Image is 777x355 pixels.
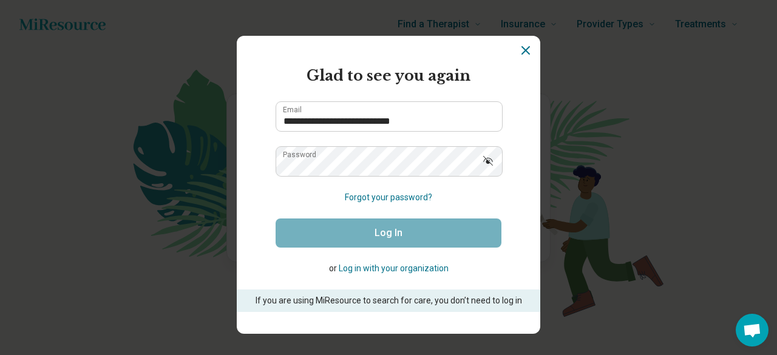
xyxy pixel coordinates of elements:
h2: Glad to see you again [276,65,501,87]
button: Show password [475,146,501,175]
p: or [276,262,501,275]
button: Log in with your organization [339,262,449,275]
button: Log In [276,218,501,248]
button: Forgot your password? [345,191,432,204]
button: Dismiss [518,43,533,58]
section: Login Dialog [237,36,540,334]
p: If you are using MiResource to search for care, you don’t need to log in [254,294,523,307]
label: Password [283,151,316,158]
label: Email [283,106,302,113]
